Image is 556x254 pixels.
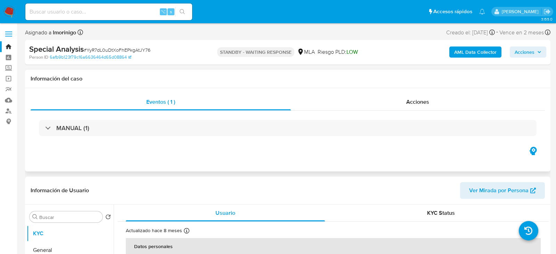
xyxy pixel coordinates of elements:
[460,182,545,199] button: Ver Mirada por Persona
[215,209,235,217] span: Usuario
[217,47,294,57] p: STANDBY - WAITING RESPONSE
[479,9,485,15] a: Notificaciones
[31,75,545,82] h1: Información del caso
[29,54,48,60] b: Person ID
[27,225,114,242] button: KYC
[39,120,537,136] div: MANUAL (1)
[510,46,546,58] button: Acciones
[502,8,541,15] p: lourdes.morinigo@mercadolibre.com
[496,28,498,37] span: -
[84,46,150,53] span: # YyR7dL0uDtXoFhEPkgAtJY76
[297,48,315,56] div: MLA
[32,214,38,220] button: Buscar
[433,8,472,15] span: Accesos rápidos
[25,7,192,16] input: Buscar usuario o caso...
[175,7,189,17] button: search-icon
[105,214,111,222] button: Volver al orden por defecto
[346,48,358,56] span: LOW
[51,28,76,36] b: lmorinigo
[318,48,358,56] span: Riesgo PLD:
[446,28,495,37] div: Creado el: [DATE]
[25,29,76,36] span: Asignado a
[170,8,172,15] span: s
[427,209,455,217] span: KYC Status
[126,227,182,234] p: Actualizado hace 8 meses
[161,8,166,15] span: ⌥
[406,98,429,106] span: Acciones
[29,43,84,54] b: Special Analysis
[469,182,529,199] span: Ver Mirada por Persona
[50,54,131,60] a: 6afb9b123f79c16a6636464d65d08864
[31,187,89,194] h1: Información de Usuario
[56,124,89,132] h3: MANUAL (1)
[499,29,544,36] span: Vence en 2 meses
[515,46,534,58] span: Acciones
[543,8,551,15] a: Salir
[146,98,175,106] span: Eventos ( 1 )
[39,214,100,220] input: Buscar
[449,46,501,58] button: AML Data Collector
[454,46,497,58] b: AML Data Collector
